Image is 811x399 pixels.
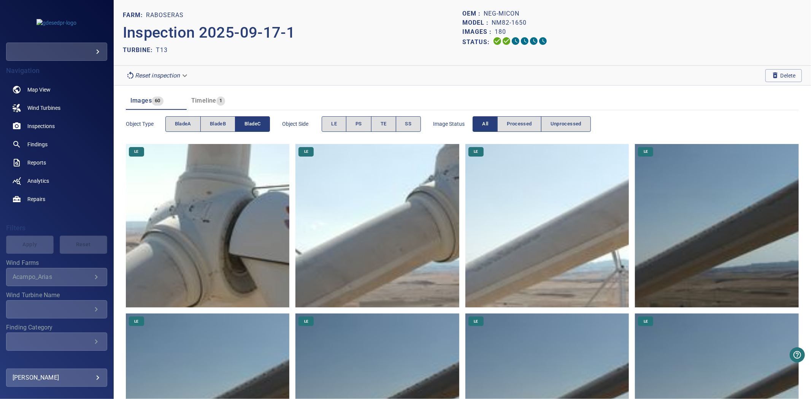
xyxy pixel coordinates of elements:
span: Repairs [27,195,45,203]
p: Inspection 2025-09-17-1 [123,21,462,44]
img: gdesedpr-logo [37,19,76,27]
span: Inspections [27,122,55,130]
span: Analytics [27,177,49,185]
em: Reset inspection [135,72,180,79]
a: inspections noActive [6,117,107,135]
div: [PERSON_NAME] [13,372,101,384]
div: Wind Farms [6,268,107,286]
p: NEG-Micon [484,9,519,18]
span: Findings [27,141,48,148]
span: bladeC [244,120,260,128]
span: Unprocessed [551,120,581,128]
svg: Classification 0% [538,36,548,46]
div: Finding Category [6,332,107,351]
label: Wind Farms [6,260,107,266]
svg: Uploading 100% [493,36,502,46]
button: TE [371,116,396,132]
button: SS [396,116,421,132]
div: Wind Turbine Name [6,300,107,318]
div: Reset inspection [123,69,192,82]
label: Wind Turbine Name [6,292,107,298]
a: repairs noActive [6,190,107,208]
svg: ML Processing 0% [520,36,529,46]
span: LE [639,319,652,324]
span: SS [405,120,412,128]
span: PS [356,120,362,128]
button: Unprocessed [541,116,591,132]
div: Acampo_Arias [13,273,92,280]
p: Images : [462,27,495,36]
h4: Filters [6,224,107,232]
a: reports noActive [6,154,107,172]
button: Delete [765,69,802,82]
p: FARM: [123,11,146,20]
a: map noActive [6,81,107,99]
span: LE [469,319,482,324]
button: bladeA [165,116,201,132]
span: Object type [126,120,165,128]
div: objectSide [322,116,421,132]
button: All [473,116,498,132]
a: analytics noActive [6,172,107,190]
span: Images [130,97,152,104]
span: LE [639,149,652,154]
div: imageStatus [473,116,591,132]
span: Map View [27,86,51,93]
p: TURBINE: [123,46,156,55]
a: windturbines noActive [6,99,107,117]
span: LE [130,319,143,324]
button: Processed [497,116,541,132]
a: findings noActive [6,135,107,154]
svg: Selecting 0% [511,36,520,46]
button: bladeB [200,116,235,132]
svg: Data Formatted 100% [502,36,511,46]
span: bladeB [210,120,226,128]
span: All [482,120,488,128]
p: 180 [495,27,506,36]
button: bladeC [235,116,270,132]
span: LE [331,120,337,128]
p: Model : [462,18,492,27]
span: LE [300,319,313,324]
span: Timeline [191,97,216,104]
label: Finding Category [6,325,107,331]
svg: Matching 0% [529,36,538,46]
p: T13 [156,46,168,55]
p: OEM : [462,9,484,18]
p: NM82-1650 [492,18,527,27]
span: Image Status [433,120,473,128]
span: LE [130,149,143,154]
button: PS [346,116,371,132]
span: TE [381,120,387,128]
span: Reports [27,159,46,166]
div: objectType [165,116,270,132]
span: LE [469,149,482,154]
span: Object Side [282,120,322,128]
span: Wind Turbines [27,104,60,112]
span: Delete [771,71,796,80]
p: Raboseras [146,11,184,20]
span: 1 [216,97,225,105]
button: LE [322,116,346,132]
h4: Navigation [6,67,107,74]
span: 60 [152,97,163,105]
span: bladeA [175,120,191,128]
span: Processed [507,120,532,128]
div: gdesedpr [6,43,107,61]
p: Status: [462,36,493,47]
span: LE [300,149,313,154]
